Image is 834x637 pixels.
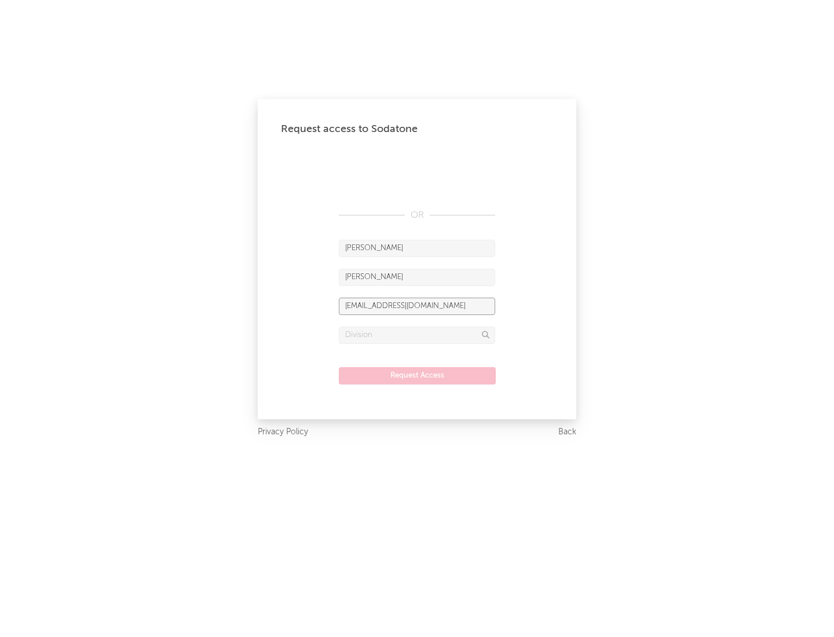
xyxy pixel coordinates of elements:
[558,425,576,440] a: Back
[339,208,495,222] div: OR
[339,240,495,257] input: First Name
[339,269,495,286] input: Last Name
[281,122,553,136] div: Request access to Sodatone
[339,327,495,344] input: Division
[339,298,495,315] input: Email
[339,367,496,385] button: Request Access
[258,425,308,440] a: Privacy Policy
